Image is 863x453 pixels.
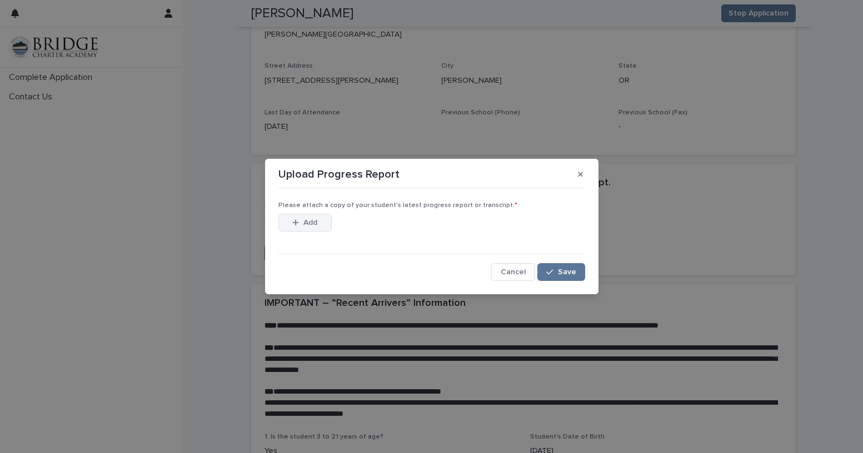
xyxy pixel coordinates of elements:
span: Save [558,268,576,276]
span: Add [303,219,317,226]
button: Cancel [491,263,535,281]
button: Save [537,263,585,281]
span: Cancel [501,268,526,276]
button: Add [278,214,332,231]
span: Please attach a copy of your student's latest progress report or transcript: [278,202,517,209]
p: Upload Progress Report [278,168,400,181]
